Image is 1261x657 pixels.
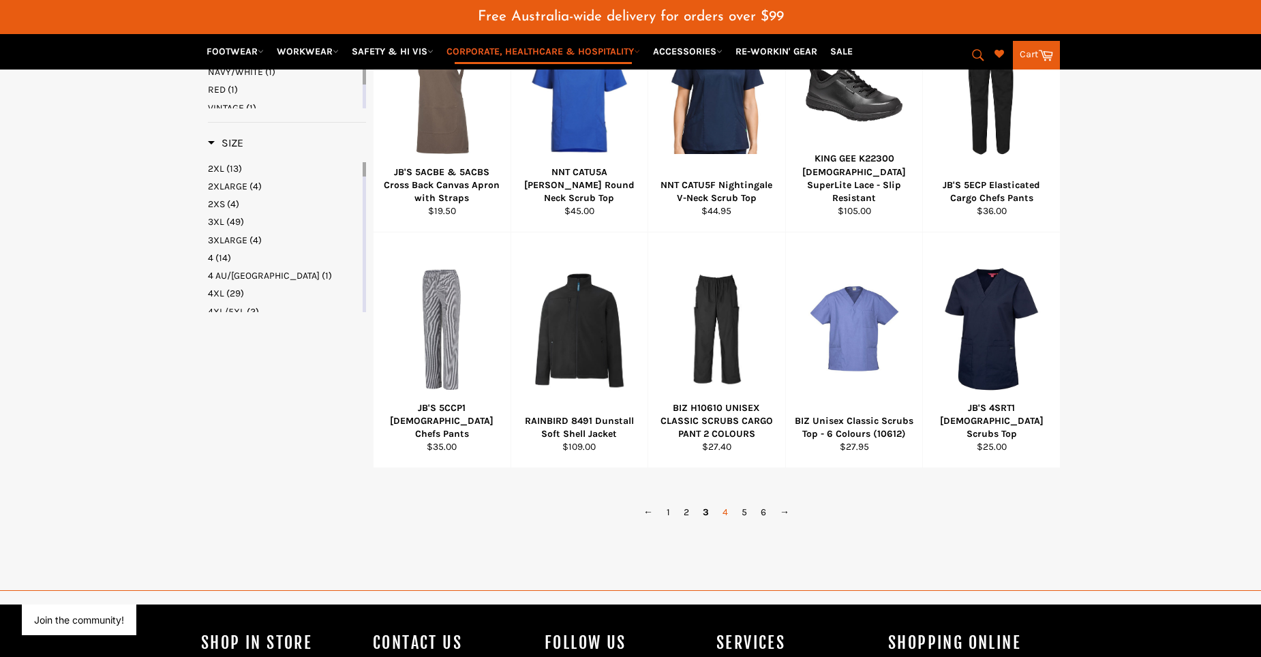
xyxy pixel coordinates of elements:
[208,84,226,95] span: RED
[201,632,359,654] h4: Shop In Store
[271,40,344,63] a: WORKWEAR
[208,181,247,192] span: 2XLARGE
[785,232,923,468] a: BIZ Unisex Classic Scrubs Top - 6 Colours (10612)BIZ Unisex Classic Scrubs Top - 6 Colours (10612...
[208,163,224,174] span: 2XL
[226,216,244,228] span: (49)
[208,198,360,211] a: 2XS
[249,181,262,192] span: (4)
[648,232,785,468] a: BIZ H10610 UNISEX CLASSIC SCRUBS CARGO PANT 2 COLOURSBIZ H10610 UNISEX CLASSIC SCRUBS CARGO PANT ...
[888,632,1046,654] h4: SHOPPING ONLINE
[657,179,777,205] div: NNT CATU5F Nightingale V-Neck Scrub Top
[208,66,263,78] span: NAVY/WHITE
[373,632,531,654] h4: Contact Us
[208,270,320,281] span: 4 AU/[GEOGRAPHIC_DATA]
[696,502,716,522] span: 3
[794,152,914,204] div: KING GEE K22300 [DEMOGRAPHIC_DATA] SuperLite Lace - Slip Resistant
[716,502,735,522] a: 4
[208,136,243,149] span: Size
[637,502,660,522] a: ←
[373,232,511,468] a: JB'S 5CCP1 Ladies Chefs PantsJB'S 5CCP1 [DEMOGRAPHIC_DATA] Chefs Pants$35.00
[648,40,728,63] a: ACCESSORIES
[227,198,239,210] span: (4)
[226,288,244,299] span: (29)
[322,270,332,281] span: (1)
[754,502,773,522] a: 6
[208,305,360,318] a: 4XL/5XL
[794,414,914,441] div: BIZ Unisex Classic Scrubs Top - 6 Colours (10612)
[1013,41,1060,70] a: Cart
[208,234,360,247] a: 3XLARGE
[519,166,639,205] div: NNT CATU5A [PERSON_NAME] Round Neck Scrub Top
[246,102,256,114] span: (1)
[208,162,360,175] a: 2XL
[208,234,247,246] span: 3XLARGE
[825,40,858,63] a: SALE
[382,401,502,441] div: JB'S 5CCP1 [DEMOGRAPHIC_DATA] Chefs Pants
[519,414,639,441] div: RAINBIRD 8491 Dunstall Soft Shell Jacket
[208,83,360,96] a: RED
[247,306,259,318] span: (2)
[677,502,696,522] a: 2
[208,65,360,78] a: NAVY/WHITE
[208,136,243,150] h3: Size
[657,401,777,441] div: BIZ H10610 UNISEX CLASSIC SCRUBS CARGO PANT 2 COLOURS
[208,215,360,228] a: 3XL
[201,40,269,63] a: FOOTWEAR
[932,401,1052,441] div: JB'S 4SRT1 [DEMOGRAPHIC_DATA] Scrubs Top
[773,502,796,522] a: →
[382,166,502,205] div: JB'S 5ACBE & 5ACBS Cross Back Canvas Apron with Straps
[208,251,360,264] a: 4
[545,632,703,654] h4: Follow us
[34,614,124,626] button: Join the community!
[228,84,238,95] span: (1)
[265,66,275,78] span: (1)
[932,179,1052,205] div: JB'S 5ECP Elasticated Cargo Chefs Pants
[511,232,648,468] a: RAINBIRD 8491 Dunstall Soft Shell JacketRAINBIRD 8491 Dunstall Soft Shell Jacket$109.00
[660,502,677,522] a: 1
[208,306,245,318] span: 4XL/5XL
[735,502,754,522] a: 5
[730,40,823,63] a: RE-WORKIN' GEAR
[441,40,645,63] a: CORPORATE, HEALTHCARE & HOSPITALITY
[478,10,784,24] span: Free Australia-wide delivery for orders over $99
[208,198,225,210] span: 2XS
[208,102,244,114] span: VINTAGE
[208,102,360,114] a: VINTAGE
[208,180,360,193] a: 2XLARGE
[226,163,242,174] span: (13)
[346,40,439,63] a: SAFETY & HI VIS
[215,252,231,264] span: (14)
[208,216,224,228] span: 3XL
[922,232,1060,468] a: JB'S 4SRT1 Ladies Scrubs TopJB'S 4SRT1 [DEMOGRAPHIC_DATA] Scrubs Top$25.00
[208,288,224,299] span: 4XL
[208,287,360,300] a: 4XL
[208,269,360,282] a: 4 AU/US
[716,632,875,654] h4: services
[208,252,213,264] span: 4
[249,234,262,246] span: (4)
